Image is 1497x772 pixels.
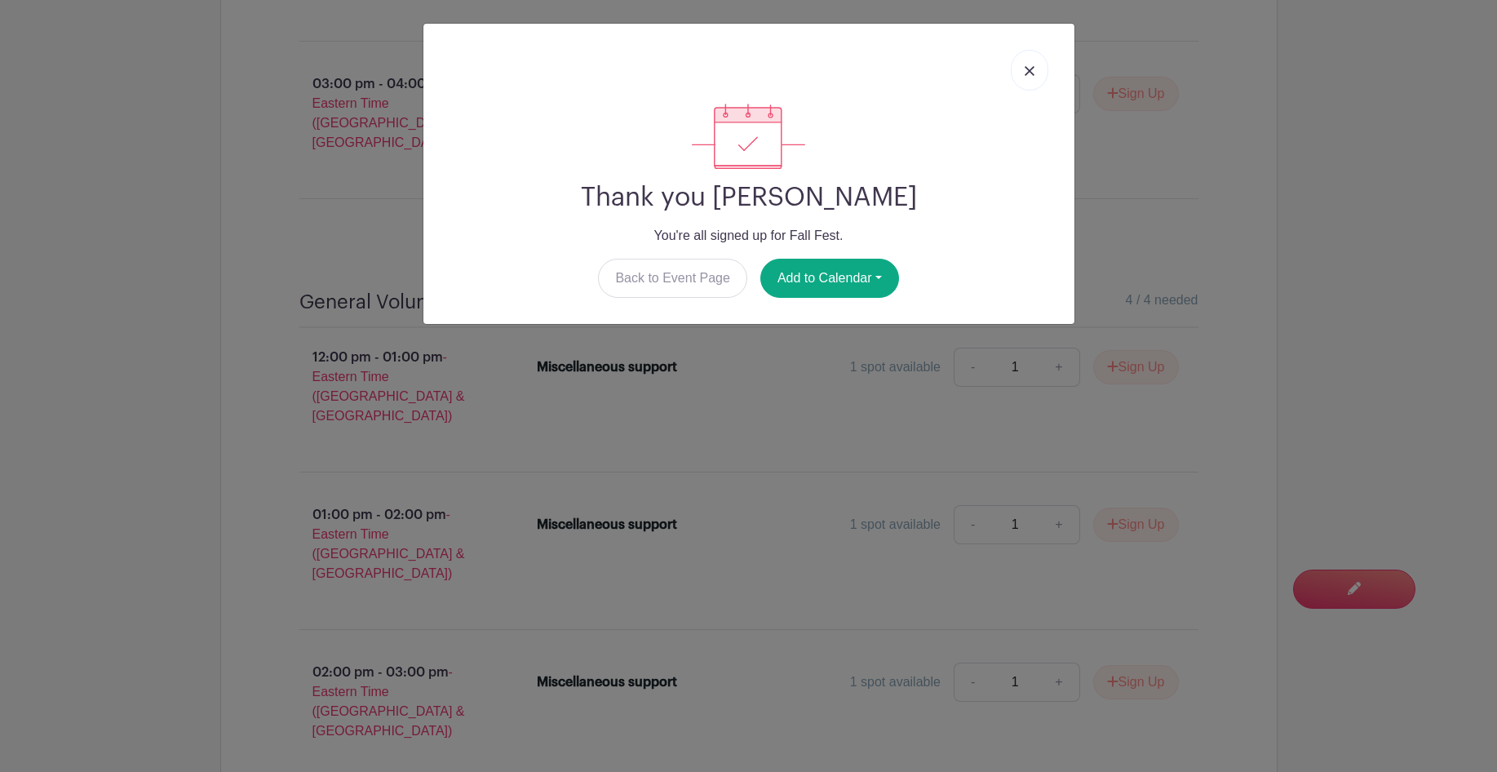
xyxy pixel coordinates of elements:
p: You're all signed up for Fall Fest. [436,226,1061,246]
h2: Thank you [PERSON_NAME] [436,182,1061,213]
img: close_button-5f87c8562297e5c2d7936805f587ecaba9071eb48480494691a3f1689db116b3.svg [1025,66,1034,76]
a: Back to Event Page [598,259,747,298]
img: signup_complete-c468d5dda3e2740ee63a24cb0ba0d3ce5d8a4ecd24259e683200fb1569d990c8.svg [692,104,804,169]
button: Add to Calendar [760,259,899,298]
